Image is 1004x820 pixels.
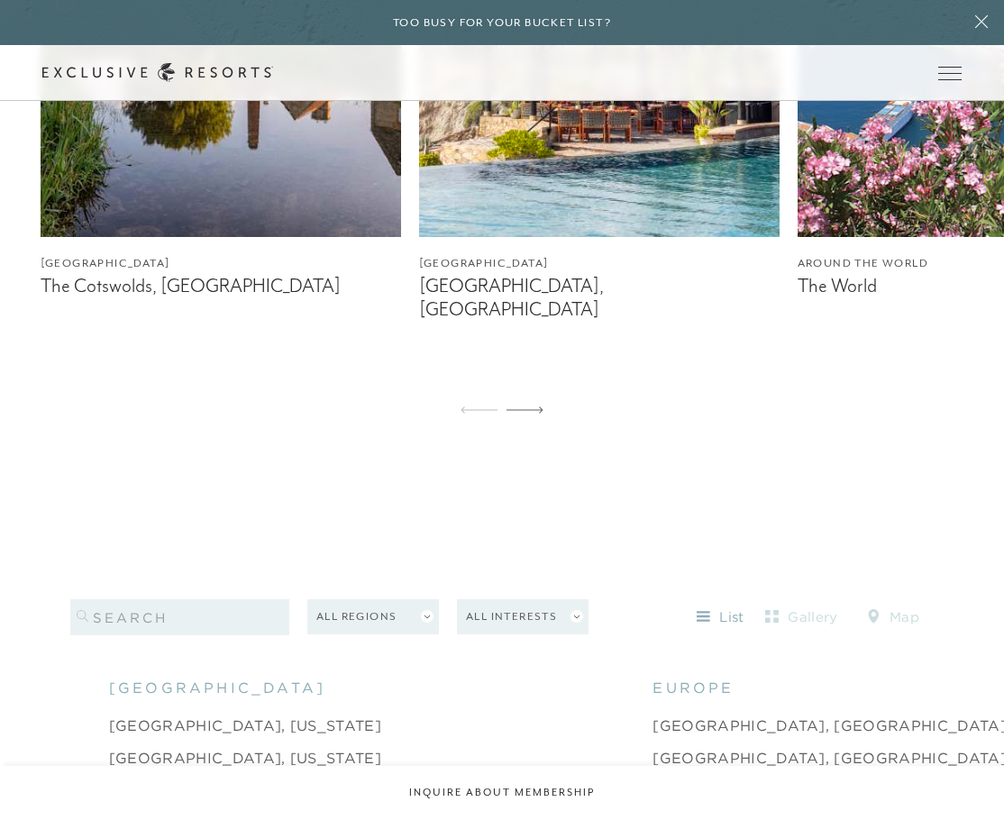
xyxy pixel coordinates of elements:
figcaption: The Cotswolds, [GEOGRAPHIC_DATA] [41,275,401,297]
button: All Interests [457,599,589,634]
figcaption: [GEOGRAPHIC_DATA] [419,255,780,272]
button: All Regions [307,599,439,634]
span: [GEOGRAPHIC_DATA] [109,677,325,698]
figcaption: [GEOGRAPHIC_DATA] [41,255,401,272]
h6: Too busy for your bucket list? [393,14,611,32]
button: gallery [761,603,842,632]
span: europe [653,677,734,698]
input: search [70,599,289,635]
button: list [680,603,761,632]
button: Open navigation [938,67,962,79]
a: [GEOGRAPHIC_DATA], [US_STATE] [109,715,381,736]
figcaption: [GEOGRAPHIC_DATA], [GEOGRAPHIC_DATA] [419,275,780,320]
button: map [853,603,934,632]
a: [GEOGRAPHIC_DATA], [US_STATE] [109,747,381,769]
